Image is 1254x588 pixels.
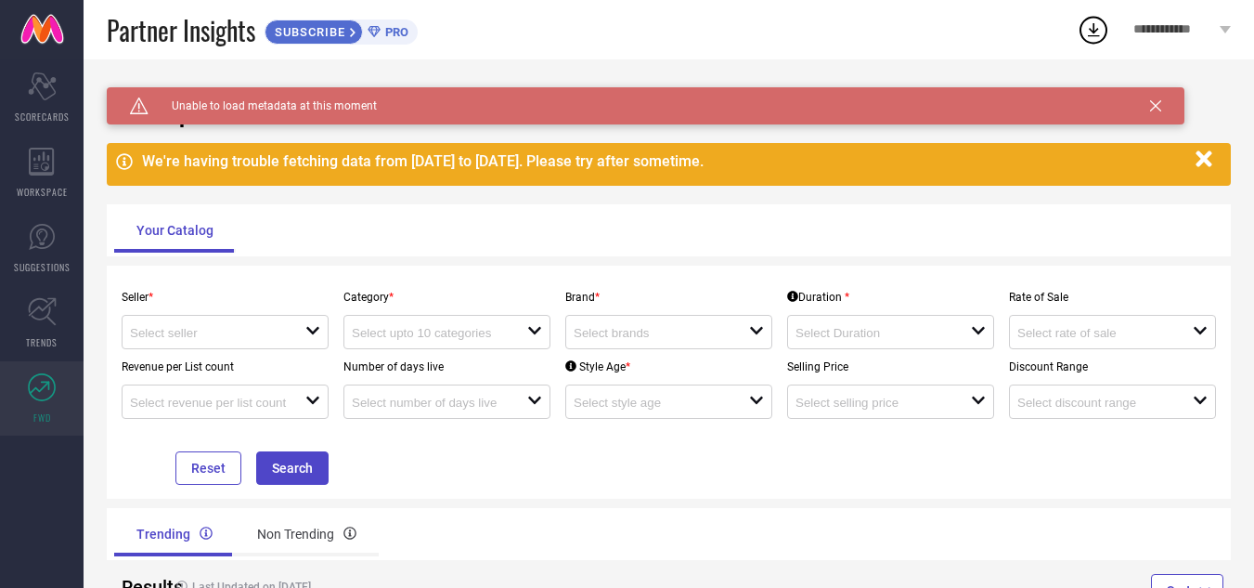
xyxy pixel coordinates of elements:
input: Select upto 10 categories [352,326,510,340]
span: SUBSCRIBE [265,25,350,39]
a: SUBSCRIBEPRO [265,15,418,45]
button: Search [256,451,329,485]
button: Reset [175,451,241,485]
span: Unable to load metadata at this moment [149,99,377,112]
span: FWD [33,411,51,425]
div: We're having trouble fetching data from [DATE] to [DATE]. Please try after sometime. [142,152,1186,170]
span: SUGGESTIONS [14,260,71,274]
p: Seller [122,291,329,304]
div: Trending [114,512,235,556]
p: Revenue per List count [122,360,329,373]
input: Select revenue per list count [130,396,288,410]
p: Selling Price [787,360,994,373]
span: PRO [381,25,408,39]
div: Your Catalog [114,208,236,253]
input: Select rate of sale [1017,326,1175,340]
p: Brand [565,291,772,304]
div: Open download list [1077,13,1110,46]
div: Style Age [565,360,630,373]
input: Select selling price [795,396,953,410]
span: SCORECARDS [15,110,70,124]
input: Select discount range [1017,396,1175,410]
input: Select brands [574,326,731,340]
input: Select number of days live [352,396,510,410]
span: Partner Insights [107,11,255,49]
div: Non Trending [235,512,379,556]
p: Discount Range [1009,360,1216,373]
p: Rate of Sale [1009,291,1216,304]
p: Number of days live [343,360,550,373]
span: TRENDS [26,335,58,349]
input: Select Duration [795,326,953,340]
input: Select style age [574,396,731,410]
span: WORKSPACE [17,185,68,199]
input: Select seller [130,326,288,340]
div: Duration [787,291,849,304]
p: Category [343,291,550,304]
